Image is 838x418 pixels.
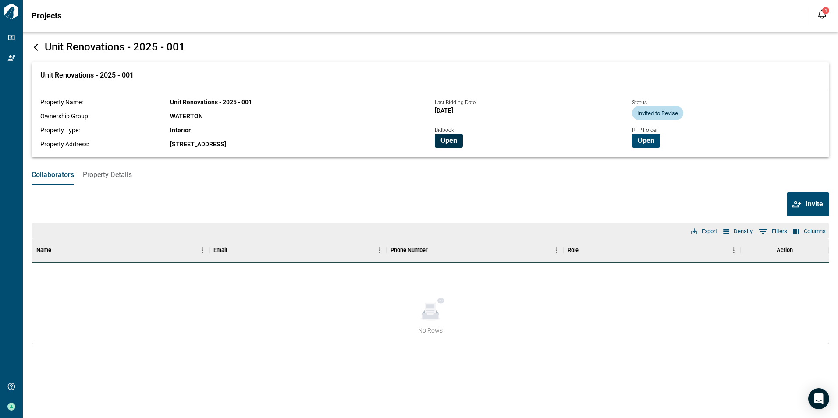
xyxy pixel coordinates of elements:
[721,226,755,237] button: Density
[689,226,719,237] button: Export
[777,238,793,262] div: Action
[32,238,209,262] div: Name
[568,238,579,262] div: Role
[579,244,591,256] button: Sort
[170,99,252,106] span: Unit Renovations - 2025 - 001
[815,7,829,21] button: Open notification feed
[550,244,563,257] button: Menu
[391,238,428,262] div: Phone Number
[227,244,239,256] button: Sort
[386,238,563,262] div: Phone Number
[825,8,827,13] span: 1
[435,136,463,144] a: Open
[40,141,89,148] span: Property Address:
[787,192,829,216] button: Invite
[36,238,51,262] div: Name
[808,388,829,409] div: Open Intercom Messenger
[435,107,453,114] span: [DATE]
[170,127,191,134] span: Interior
[83,170,132,179] span: Property Details
[32,11,61,20] span: Projects
[51,244,64,256] button: Sort
[632,110,683,117] span: Invited to Revise
[196,244,209,257] button: Menu
[632,134,660,148] button: Open
[428,244,440,256] button: Sort
[727,244,740,257] button: Menu
[632,136,660,144] a: Open
[756,224,789,238] button: Show filters
[632,127,658,133] span: RFP Folder
[213,238,227,262] div: Email
[45,41,185,53] span: Unit Renovations - 2025 - 001
[435,99,476,106] span: Last Bidding Date
[373,244,386,257] button: Menu
[435,127,454,133] span: Bidbook
[32,170,74,179] span: Collaborators
[170,113,203,120] span: WATERTON
[632,99,647,106] span: Status
[563,238,740,262] div: Role
[740,238,829,262] div: Action
[23,164,838,185] div: base tabs
[170,141,226,148] span: [STREET_ADDRESS]
[435,134,463,148] button: Open
[791,226,828,237] button: Select columns
[638,136,654,145] span: Open
[40,127,80,134] span: Property Type:
[209,238,386,262] div: Email
[40,71,134,80] span: Unit Renovations - 2025 - 001
[418,326,443,335] span: No Rows
[440,136,457,145] span: Open
[40,113,89,120] span: Ownership Group:
[40,99,83,106] span: Property Name:
[806,200,823,209] span: Invite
